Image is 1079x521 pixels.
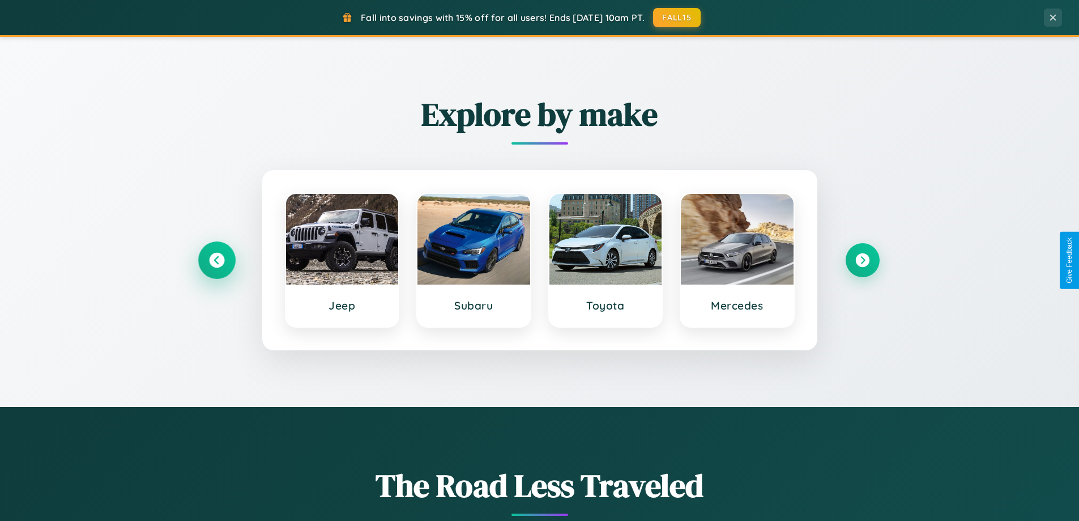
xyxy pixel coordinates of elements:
h3: Mercedes [692,299,782,312]
h3: Toyota [561,299,651,312]
h3: Jeep [297,299,387,312]
span: Fall into savings with 15% off for all users! Ends [DATE] 10am PT. [361,12,645,23]
button: FALL15 [653,8,701,27]
div: Give Feedback [1065,238,1073,283]
h2: Explore by make [200,92,880,136]
h1: The Road Less Traveled [200,464,880,507]
h3: Subaru [429,299,519,312]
